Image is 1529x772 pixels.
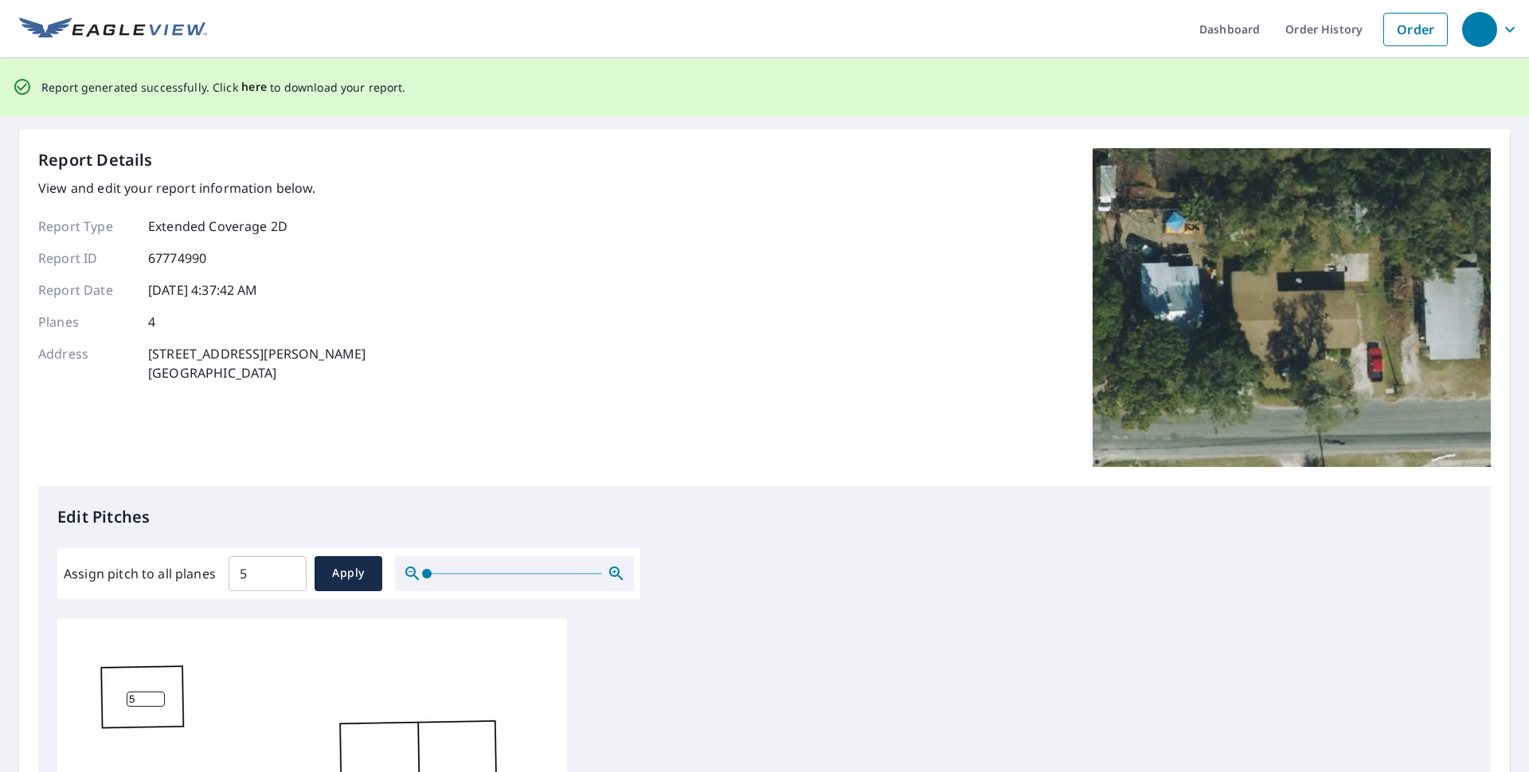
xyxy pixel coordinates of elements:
input: 00.0 [229,551,307,596]
p: Edit Pitches [57,505,1472,529]
p: View and edit your report information below. [38,178,366,198]
p: Report ID [38,249,134,268]
button: Apply [315,556,382,591]
p: Planes [38,312,134,331]
a: Order [1383,13,1448,46]
p: [STREET_ADDRESS][PERSON_NAME] [GEOGRAPHIC_DATA] [148,344,366,382]
p: Extended Coverage 2D [148,217,287,236]
p: [DATE] 4:37:42 AM [148,280,258,300]
button: here [241,77,268,97]
p: Report Details [38,148,153,172]
label: Assign pitch to all planes [64,564,216,583]
img: Top image [1093,148,1491,467]
p: Report Date [38,280,134,300]
img: EV Logo [19,18,207,41]
span: Apply [327,563,370,583]
p: 4 [148,312,155,331]
p: Report Type [38,217,134,236]
p: Address [38,344,134,382]
p: 67774990 [148,249,206,268]
p: Report generated successfully. Click to download your report. [41,77,406,97]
